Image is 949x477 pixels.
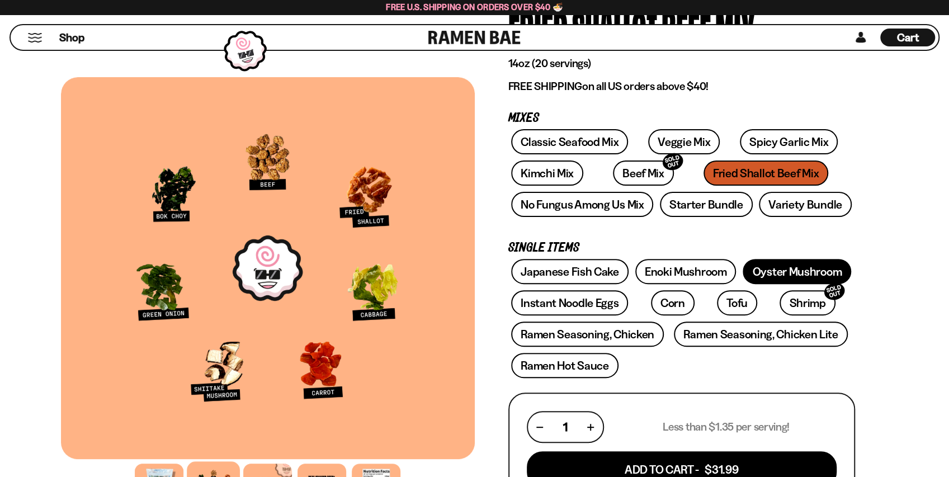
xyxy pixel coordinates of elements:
[511,290,628,315] a: Instant Noodle Eggs
[635,259,736,284] a: Enoki Mushroom
[740,129,838,154] a: Spicy Garlic Mix
[508,79,855,93] p: on all US orders above $40!
[743,259,851,284] a: Oyster Mushroom
[660,151,685,173] div: SOLD OUT
[511,259,629,284] a: Japanese Fish Cake
[759,192,852,217] a: Variety Bundle
[897,31,919,44] span: Cart
[386,2,563,12] span: Free U.S. Shipping on Orders over $40 🍜
[663,420,790,434] p: Less than $1.35 per serving!
[508,79,582,93] strong: FREE SHIPPING
[508,113,855,124] p: Mixes
[511,160,583,186] a: Kimchi Mix
[508,243,855,253] p: Single Items
[674,322,847,347] a: Ramen Seasoning, Chicken Lite
[59,30,84,45] span: Shop
[59,29,84,46] a: Shop
[648,129,720,154] a: Veggie Mix
[880,25,935,50] a: Cart
[717,290,757,315] a: Tofu
[822,281,847,303] div: SOLD OUT
[651,290,695,315] a: Corn
[511,322,664,347] a: Ramen Seasoning, Chicken
[508,56,855,70] p: 14oz (20 servings)
[511,353,618,378] a: Ramen Hot Sauce
[613,160,674,186] a: Beef MixSOLD OUT
[780,290,835,315] a: ShrimpSOLD OUT
[511,192,653,217] a: No Fungus Among Us Mix
[563,420,567,434] span: 1
[660,192,753,217] a: Starter Bundle
[27,33,43,42] button: Mobile Menu Trigger
[511,129,628,154] a: Classic Seafood Mix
